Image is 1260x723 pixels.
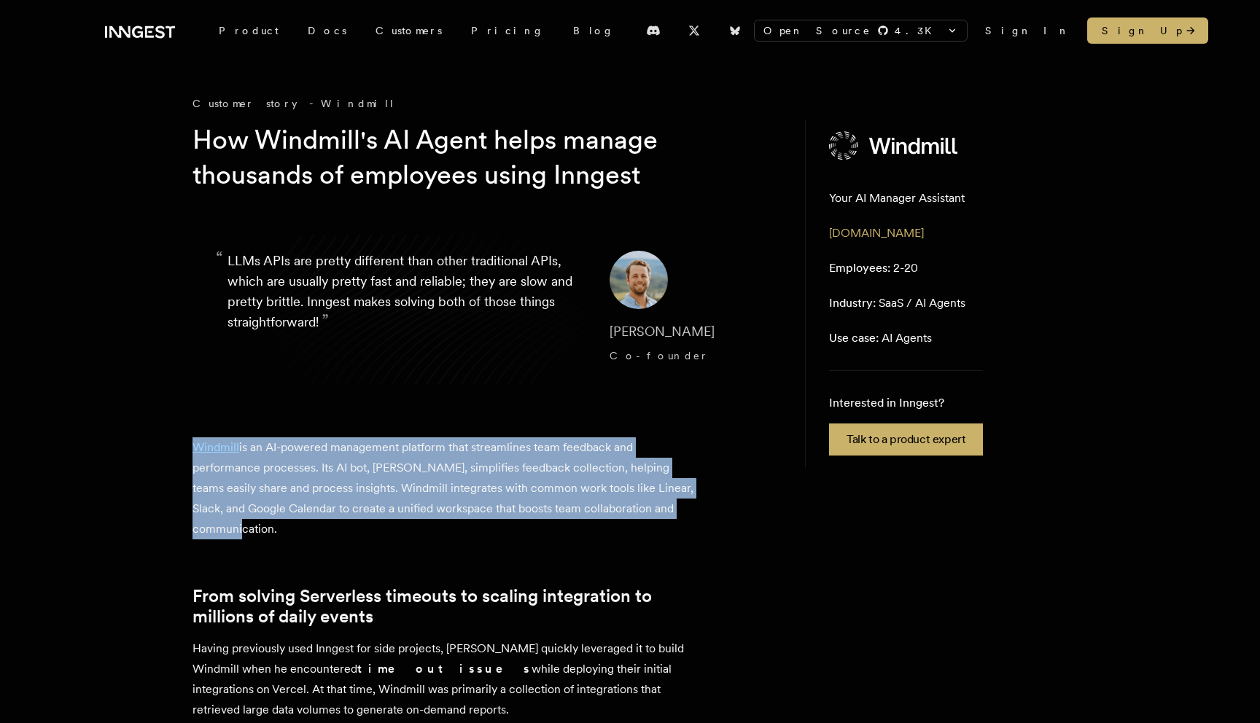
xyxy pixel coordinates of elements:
[829,259,918,277] p: 2-20
[610,350,708,361] span: Co-founder
[192,440,239,454] a: Windmill
[829,294,965,312] p: SaaS / AI Agents
[192,96,776,111] div: Customer story - Windmill
[829,261,890,275] span: Employees:
[637,19,669,42] a: Discord
[192,638,703,720] p: Having previously used Inngest for side projects, [PERSON_NAME] quickly leveraged it to build Win...
[192,122,752,192] h1: How Windmill's AI Agent helps manage thousands of employees using Inngest
[829,226,924,240] a: [DOMAIN_NAME]
[293,17,361,44] a: Docs
[227,251,586,367] p: LLMs APIs are pretty different than other traditional APIs, which are usually pretty fast and rel...
[192,586,703,627] a: From solving Serverless timeouts to scaling integration to millions of daily events
[456,17,559,44] a: Pricing
[829,394,983,412] p: Interested in Inngest?
[204,17,293,44] div: Product
[829,331,879,345] span: Use case:
[829,329,932,347] p: AI Agents
[829,296,876,310] span: Industry:
[559,17,629,44] a: Blog
[829,189,965,207] p: Your AI Manager Assistant
[763,23,871,38] span: Open Source
[1087,17,1208,44] a: Sign Up
[678,19,710,42] a: X
[216,254,223,262] span: “
[361,17,456,44] a: Customers
[610,251,668,309] img: Image of Max Shaw
[357,662,532,676] strong: timeout issues
[192,437,703,539] p: is an AI-powered management platform that streamlines team feedback and performance processes. It...
[610,324,715,339] span: [PERSON_NAME]
[829,423,983,456] a: Talk to a product expert
[895,23,941,38] span: 4.3 K
[985,23,1070,38] a: Sign In
[829,131,959,160] img: Windmill's logo
[719,19,751,42] a: Bluesky
[322,310,329,331] span: ”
